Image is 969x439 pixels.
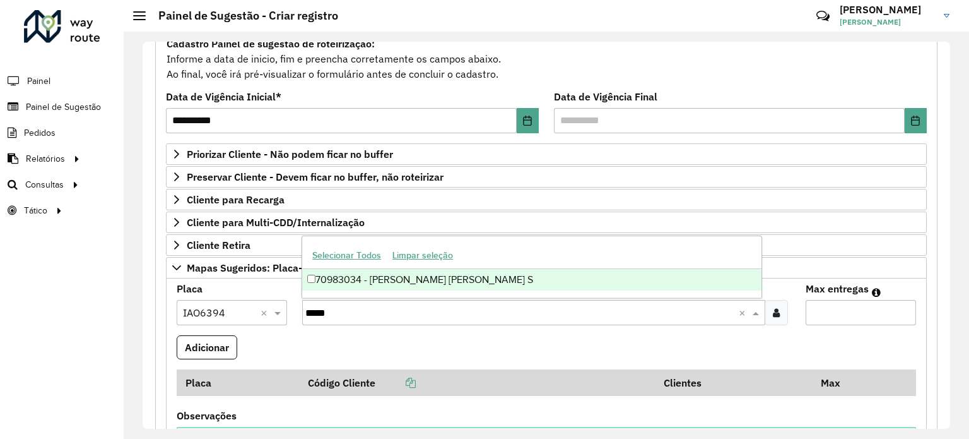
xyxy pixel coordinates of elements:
span: Priorizar Cliente - Não podem ficar no buffer [187,149,393,159]
a: Preservar Cliente - Devem ficar no buffer, não roteirizar [166,166,927,188]
button: Choose Date [905,108,927,133]
a: Mapas Sugeridos: Placa-Cliente [166,257,927,279]
button: Adicionar [177,335,237,359]
h2: Painel de Sugestão - Criar registro [146,9,338,23]
a: Priorizar Cliente - Não podem ficar no buffer [166,143,927,165]
button: Choose Date [517,108,539,133]
strong: Cadastro Painel de sugestão de roteirização: [167,37,375,50]
span: Preservar Cliente - Devem ficar no buffer, não roteirizar [187,172,443,182]
th: Clientes [655,370,813,396]
div: 70983034 - [PERSON_NAME] [PERSON_NAME] S [302,269,761,291]
label: Data de Vigência Final [554,89,657,104]
th: Max [812,370,862,396]
span: Painel [27,75,50,88]
label: Data de Vigência Inicial [166,89,281,104]
span: Cliente para Recarga [187,195,285,205]
a: Copiar [375,376,416,389]
a: Cliente para Multi-CDD/Internalização [166,212,927,233]
span: Tático [24,204,47,217]
div: Informe a data de inicio, fim e preencha corretamente os campos abaixo. Ao final, você irá pré-vi... [166,35,927,82]
label: Placa [177,281,203,296]
span: Relatórios [26,152,65,165]
th: Código Cliente [299,370,655,396]
span: Cliente para Multi-CDD/Internalização [187,217,365,227]
span: Painel de Sugestão [26,100,101,114]
span: Cliente Retira [187,240,250,250]
span: Mapas Sugeridos: Placa-Cliente [187,263,335,273]
span: Pedidos [24,126,56,140]
a: Cliente Retira [166,234,927,256]
span: Consultas [25,178,64,191]
button: Selecionar Todos [307,246,387,265]
label: Max entregas [806,281,869,296]
a: Contato Rápido [809,3,837,30]
em: Máximo de clientes que serão colocados na mesma rota com os clientes informados [872,287,881,298]
span: Clear all [261,305,271,320]
button: Limpar seleção [387,246,459,265]
span: [PERSON_NAME] [840,16,934,28]
h3: [PERSON_NAME] [840,4,934,16]
label: Observações [177,408,237,423]
th: Placa [177,370,299,396]
span: Clear all [739,305,749,320]
a: Cliente para Recarga [166,189,927,210]
ng-dropdown-panel: Options list [302,236,762,298]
